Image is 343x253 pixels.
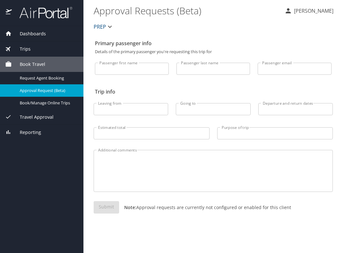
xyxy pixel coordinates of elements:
span: Trips [12,46,31,53]
span: Travel Approval [12,114,54,121]
span: Book Travel [12,61,45,68]
h1: Approval Requests (Beta) [94,1,279,20]
img: icon-airportal.png [6,6,12,19]
button: PREP [91,20,116,33]
span: Approval Request (Beta) [20,88,76,94]
p: [PERSON_NAME] [292,7,333,15]
span: Book/Manage Online Trips [20,100,76,106]
p: Approval requests are currently not configured or enabled for this client [119,204,291,211]
h2: Trip info [95,87,332,97]
span: Request Agent Booking [20,75,76,81]
strong: Note: [124,204,136,210]
span: Reporting [12,129,41,136]
h2: Primary passenger info [95,38,332,48]
span: PREP [94,22,106,31]
button: [PERSON_NAME] [282,5,336,17]
img: airportal-logo.png [12,6,72,19]
span: Dashboards [12,30,46,37]
p: Details of the primary passenger you're requesting this trip for [95,50,332,54]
